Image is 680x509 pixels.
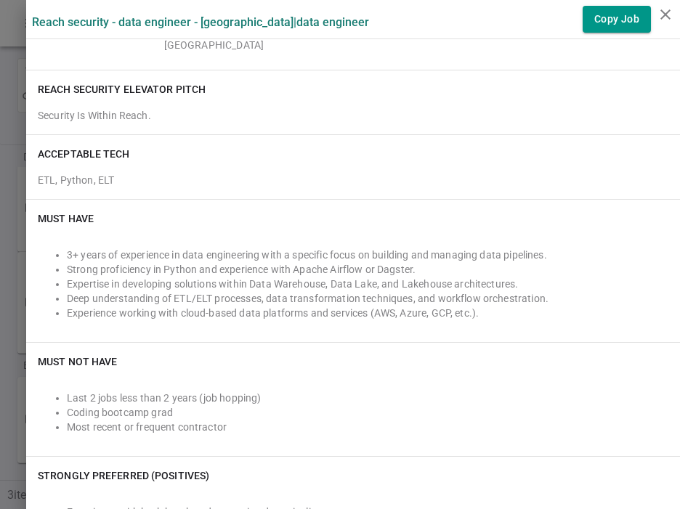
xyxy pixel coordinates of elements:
[583,6,651,33] button: Copy Job
[38,82,206,97] h6: Reach Security elevator pitch
[657,6,674,23] i: close
[67,277,668,291] li: Expertise in developing solutions within Data Warehouse, Data Lake, and Lakehouse architectures.
[67,405,668,420] li: Coding bootcamp grad
[67,248,668,262] li: 3+ years of experience in data engineering with a specific focus on building and managing data pi...
[67,262,668,277] li: Strong proficiency in Python and experience with Apache Airflow or Dagster.
[67,306,668,320] li: Experience working with cloud-based data platforms and services (AWS, Azure, GCP, etc.).
[67,391,668,405] li: Last 2 jobs less than 2 years (job hopping)
[38,468,209,483] h6: Strongly Preferred (Positives)
[38,147,130,161] h6: ACCEPTABLE TECH
[32,15,369,29] label: Reach Security - Data Engineer - [GEOGRAPHIC_DATA] | Data Engineer
[38,108,668,123] div: Security Is Within Reach.
[38,354,117,369] h6: Must NOT Have
[38,167,668,187] div: ETL, Python, ELT
[38,211,94,226] h6: Must Have
[67,291,668,306] li: Deep understanding of ETL/ELT processes, data transformation techniques, and workflow orchestration.
[67,420,668,434] li: Most recent or frequent contractor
